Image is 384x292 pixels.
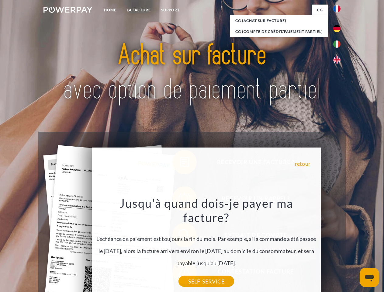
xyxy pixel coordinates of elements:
img: fr [333,5,341,12]
a: Home [99,5,122,16]
div: L'échéance de paiement est toujours la fin du mois. Par exemple, si la commande a été passée le [... [95,196,317,281]
a: LA FACTURE [122,5,156,16]
a: retour [295,161,310,166]
h3: Jusqu'à quand dois-je payer ma facture? [95,196,317,225]
img: en [333,56,341,64]
img: title-powerpay_fr.svg [58,29,326,116]
a: CG [312,5,328,16]
img: it [333,40,341,48]
a: Support [156,5,185,16]
a: CG (Compte de crédit/paiement partiel) [230,26,328,37]
iframe: Bouton de lancement de la fenêtre de messagerie [360,268,379,287]
a: CG (achat sur facture) [230,15,328,26]
img: de [333,25,341,32]
img: logo-powerpay-white.svg [43,7,92,13]
a: SELF-SERVICE [178,276,234,287]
